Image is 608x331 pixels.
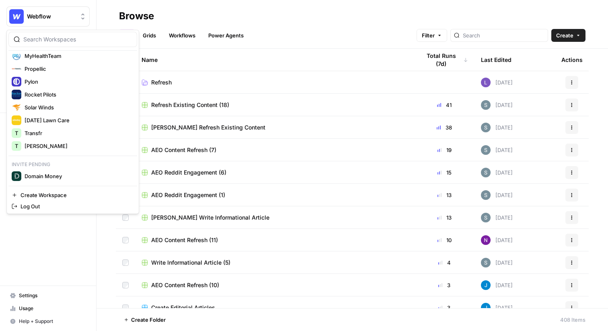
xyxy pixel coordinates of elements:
div: Actions [561,49,583,71]
span: [PERSON_NAME] [25,142,131,150]
span: T [15,142,18,150]
div: 13 [421,214,468,222]
div: [DATE] [481,303,513,312]
a: Power Agents [203,29,249,42]
img: Pylon Logo [12,77,21,86]
input: Search Workspaces [23,35,132,43]
div: 10 [421,236,468,244]
span: Create [556,31,573,39]
div: Browse [119,10,154,23]
span: [DATE] Lawn Care [25,116,131,124]
span: AEO Content Refresh (11) [151,236,218,244]
a: Refresh [142,78,408,86]
a: Create Editorial Articles [142,304,408,312]
div: Total Runs (7d) [421,49,468,71]
img: z620ml7ie90s7uun3xptce9f0frp [481,280,491,290]
button: Workspace: Webflow [6,6,90,27]
span: Usage [19,305,86,312]
img: w7f6q2jfcebns90hntjxsl93h3td [481,168,491,177]
button: Help + Support [6,315,90,328]
a: Grids [138,29,161,42]
a: Usage [6,302,90,315]
img: w7f6q2jfcebns90hntjxsl93h3td [481,123,491,132]
span: AEO Reddit Engagement (1) [151,191,225,199]
span: Refresh [151,78,172,86]
img: kedmmdess6i2jj5txyq6cw0yj4oc [481,235,491,245]
button: Filter [417,29,447,42]
span: Domain Money [25,172,131,180]
span: T [15,129,18,137]
span: Solar Winds [25,103,131,111]
span: Pylon [25,78,131,86]
div: [DATE] [481,100,513,110]
div: [DATE] [481,168,513,177]
span: Webflow [27,12,76,21]
a: AEO Reddit Engagement (1) [142,191,408,199]
div: 3 [421,281,468,289]
a: Write Informational Article (5) [142,259,408,267]
img: Rocket Pilots Logo [12,90,21,99]
div: Last Edited [481,49,511,71]
span: [PERSON_NAME] Refresh Existing Content [151,123,265,132]
div: [DATE] [481,78,513,87]
button: Create [551,29,585,42]
div: 13 [421,191,468,199]
div: 3 [421,304,468,312]
div: Workspace: Webflow [6,30,139,214]
img: Solar Winds Logo [12,103,21,112]
div: Name [142,49,408,71]
a: [PERSON_NAME] Refresh Existing Content [142,123,408,132]
span: Refresh Existing Content (18) [151,101,229,109]
span: AEO Content Refresh (7) [151,146,216,154]
span: AEO Reddit Engagement (6) [151,169,226,177]
div: 4 [421,259,468,267]
img: w7f6q2jfcebns90hntjxsl93h3td [481,145,491,155]
img: w7f6q2jfcebns90hntjxsl93h3td [481,258,491,267]
span: Create Workspace [21,191,131,199]
span: Propellic [25,65,131,73]
img: rn7sh892ioif0lo51687sih9ndqw [481,78,491,87]
a: All [119,29,135,42]
div: [DATE] [481,145,513,155]
div: 41 [421,101,468,109]
div: 38 [421,123,468,132]
a: AEO Reddit Engagement (6) [142,169,408,177]
a: AEO Content Refresh (7) [142,146,408,154]
div: [DATE] [481,280,513,290]
span: Settings [19,292,86,299]
div: 408 Items [560,316,585,324]
img: z620ml7ie90s7uun3xptce9f0frp [481,303,491,312]
div: [DATE] [481,235,513,245]
span: Filter [422,31,435,39]
img: w7f6q2jfcebns90hntjxsl93h3td [481,213,491,222]
span: Write Informational Article (5) [151,259,230,267]
img: Domain Money Logo [12,171,21,181]
img: w7f6q2jfcebns90hntjxsl93h3td [481,100,491,110]
div: 19 [421,146,468,154]
img: w7f6q2jfcebns90hntjxsl93h3td [481,190,491,200]
img: MyHealthTeam Logo [12,51,21,61]
span: Transfr [25,129,131,137]
div: 15 [421,169,468,177]
span: AEO Content Refresh (10) [151,281,219,289]
span: Create Editorial Articles [151,304,215,312]
p: Invite pending [8,159,137,170]
div: [DATE] [481,123,513,132]
a: Log Out [8,201,137,212]
div: [DATE] [481,190,513,200]
img: Sunday Lawn Care Logo [12,115,21,125]
a: Workflows [164,29,200,42]
span: MyHealthTeam [25,52,131,60]
a: Create Workspace [8,189,137,201]
div: [DATE] [481,258,513,267]
a: Refresh Existing Content (18) [142,101,408,109]
span: [PERSON_NAME] Write Informational Article [151,214,269,222]
a: [PERSON_NAME] Write Informational Article [142,214,408,222]
input: Search [463,31,544,39]
div: [DATE] [481,213,513,222]
a: Settings [6,289,90,302]
span: Create Folder [131,316,166,324]
span: Log Out [21,202,131,210]
span: Rocket Pilots [25,90,131,99]
img: Propellic Logo [12,64,21,74]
